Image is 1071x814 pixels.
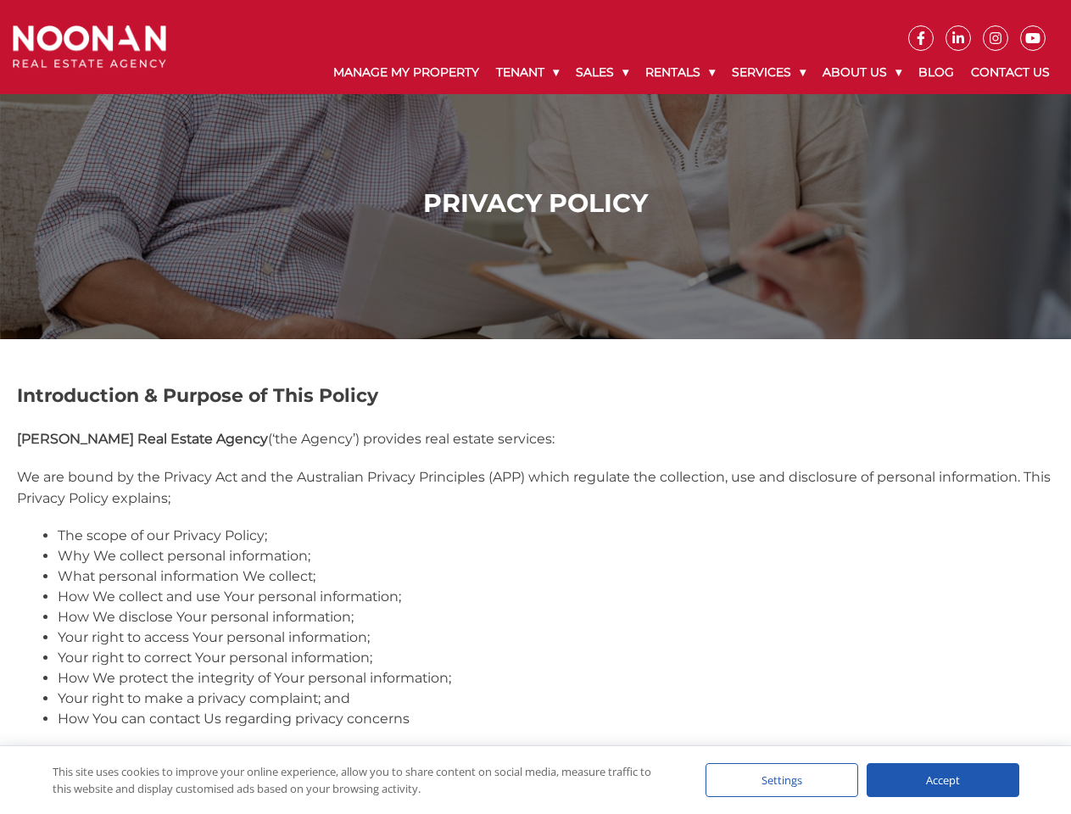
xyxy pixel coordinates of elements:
[53,763,672,797] div: This site uses cookies to improve your online experience, allow you to share content on social me...
[488,51,567,94] a: Tenant
[637,51,723,94] a: Rentals
[706,763,858,797] div: Settings
[58,648,1054,668] li: Your right to correct Your personal information;
[814,51,910,94] a: About Us
[58,587,1054,607] li: How We collect and use Your personal information;
[17,188,1054,219] h1: Privacy Policy
[58,668,1054,689] li: How We protect the integrity of Your personal information;
[567,51,637,94] a: Sales
[910,51,962,94] a: Blog
[58,627,1054,648] li: Your right to access Your personal information;
[13,25,166,68] img: Noonan Real Estate Agency
[17,431,268,447] strong: [PERSON_NAME] Real Estate Agency
[867,763,1019,797] div: Accept
[17,466,1054,509] p: We are bound by the Privacy Act and the Australian Privacy Principles (APP) which regulate the co...
[58,526,1054,546] li: The scope of our Privacy Policy;
[58,546,1054,566] li: Why We collect personal information;
[325,51,488,94] a: Manage My Property
[58,689,1054,709] li: Your right to make a privacy complaint; and
[962,51,1058,94] a: Contact Us
[17,385,1054,407] h2: Introduction & Purpose of This Policy
[723,51,814,94] a: Services
[58,709,1054,729] li: How You can contact Us regarding privacy concerns
[58,566,1054,587] li: What personal information We collect;
[17,428,1054,449] p: (‘the Agency’) provides real estate services:
[58,607,1054,627] li: How We disclose Your personal information;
